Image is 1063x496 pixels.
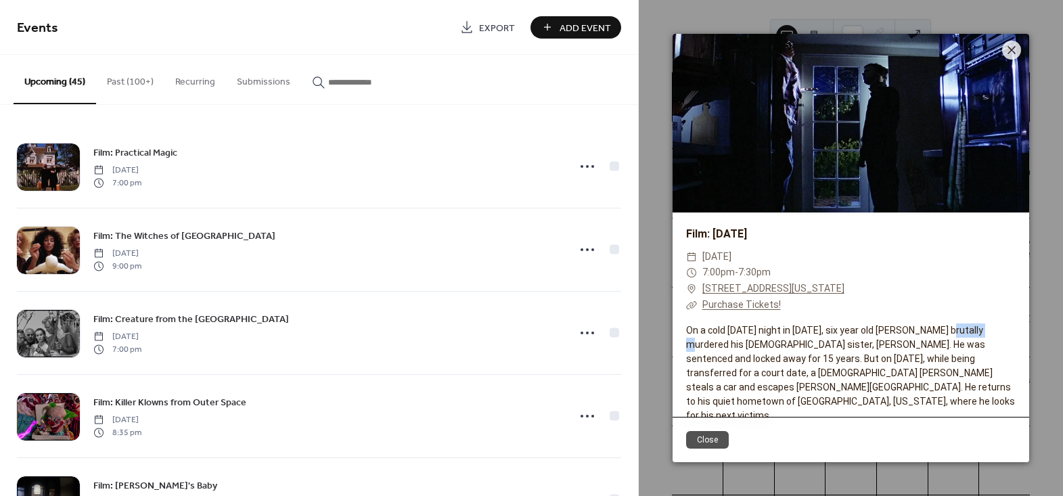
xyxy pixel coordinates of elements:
[93,177,141,189] span: 7:00 pm
[93,394,246,410] a: Film: Killer Klowns from Outer Space
[673,323,1029,423] div: On a cold [DATE] night in [DATE], six year old [PERSON_NAME] brutally murdered his [DEMOGRAPHIC_D...
[530,16,621,39] button: Add Event
[14,55,96,104] button: Upcoming (45)
[702,249,731,265] span: [DATE]
[93,313,289,327] span: Film: Creature from the [GEOGRAPHIC_DATA]
[686,249,697,265] div: ​
[686,281,697,297] div: ​
[560,21,611,35] span: Add Event
[93,146,177,160] span: Film: Practical Magic
[226,55,301,103] button: Submissions
[686,227,747,240] a: Film: [DATE]
[93,414,141,426] span: [DATE]
[93,479,217,493] span: Film: [PERSON_NAME]'s Baby
[93,248,141,260] span: [DATE]
[96,55,164,103] button: Past (100+)
[735,267,738,277] span: -
[93,426,141,438] span: 8:35 pm
[164,55,226,103] button: Recurring
[686,297,697,313] div: ​
[93,343,141,355] span: 7:00 pm
[702,267,735,277] span: 7:00pm
[93,311,289,327] a: Film: Creature from the [GEOGRAPHIC_DATA]
[17,15,58,41] span: Events
[702,299,781,310] a: Purchase Tickets!
[702,281,844,297] a: [STREET_ADDRESS][US_STATE]
[93,331,141,343] span: [DATE]
[93,228,275,244] a: Film: The Witches of [GEOGRAPHIC_DATA]
[479,21,515,35] span: Export
[686,265,697,281] div: ​
[450,16,525,39] a: Export
[686,431,729,449] button: Close
[738,267,771,277] span: 7:30pm
[93,164,141,177] span: [DATE]
[93,145,177,160] a: Film: Practical Magic
[93,478,217,493] a: Film: [PERSON_NAME]'s Baby
[93,229,275,244] span: Film: The Witches of [GEOGRAPHIC_DATA]
[93,396,246,410] span: Film: Killer Klowns from Outer Space
[93,260,141,272] span: 9:00 pm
